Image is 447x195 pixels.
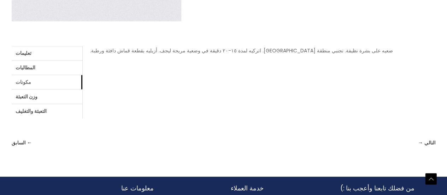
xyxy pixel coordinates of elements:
[231,184,264,193] font: خدمة العملاء
[90,47,393,54] font: ضعيه على بشرة نظيفة. تجنبي منطقة [GEOGRAPHIC_DATA]. اتركيه لمدة ١٥-٢٠ دقيقة في وضعية مريحة ليجف. ...
[12,139,32,146] font: ← السابق
[121,184,154,193] font: معلومات عنا
[418,139,436,146] font: التالي →
[16,50,31,57] font: تعليمات
[16,108,47,115] font: التعبئة والتغليف
[16,93,37,100] font: وزن التعبئة
[12,136,32,150] a: ← السابق
[418,136,436,150] a: التالي →
[16,64,35,71] font: المطالبات
[340,184,414,193] font: من فضلك تابعنا وأعجب بنا :)
[16,79,31,86] font: مكونات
